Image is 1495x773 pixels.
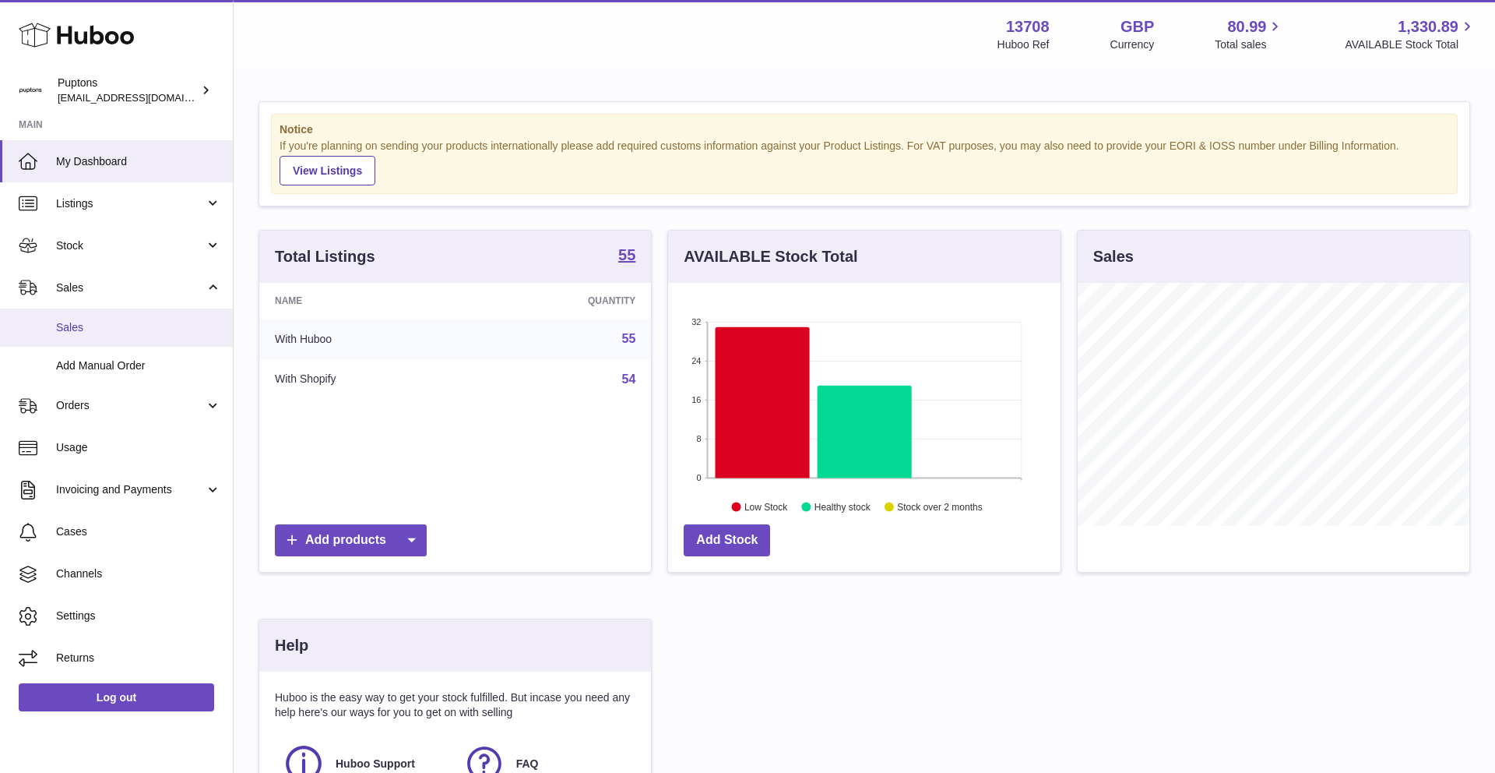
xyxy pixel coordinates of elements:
[692,356,702,365] text: 24
[56,358,221,373] span: Add Manual Order
[56,398,205,413] span: Orders
[275,690,635,720] p: Huboo is the easy way to get your stock fulfilled. But incase you need any help here's our ways f...
[280,156,375,185] a: View Listings
[1345,16,1476,52] a: 1,330.89 AVAILABLE Stock Total
[1110,37,1155,52] div: Currency
[336,757,415,771] span: Huboo Support
[697,473,702,482] text: 0
[692,317,702,326] text: 32
[19,683,214,711] a: Log out
[618,247,635,266] a: 55
[58,91,229,104] span: [EMAIL_ADDRESS][DOMAIN_NAME]
[622,372,636,386] a: 54
[692,395,702,404] text: 16
[1006,16,1050,37] strong: 13708
[259,283,470,319] th: Name
[1093,246,1134,267] h3: Sales
[744,501,788,512] text: Low Stock
[470,283,651,319] th: Quantity
[56,440,221,455] span: Usage
[622,332,636,345] a: 55
[56,154,221,169] span: My Dashboard
[56,567,221,581] span: Channels
[56,482,205,497] span: Invoicing and Payments
[56,609,221,623] span: Settings
[259,359,470,400] td: With Shopify
[1398,16,1458,37] span: 1,330.89
[997,37,1050,52] div: Huboo Ref
[1215,16,1284,52] a: 80.99 Total sales
[1215,37,1284,52] span: Total sales
[618,247,635,263] strong: 55
[1345,37,1476,52] span: AVAILABLE Stock Total
[1120,16,1154,37] strong: GBP
[275,635,308,656] h3: Help
[56,196,205,211] span: Listings
[814,501,871,512] text: Healthy stock
[516,757,539,771] span: FAQ
[19,79,42,102] img: hello@puptons.com
[697,434,702,443] text: 8
[898,501,983,512] text: Stock over 2 months
[280,139,1449,185] div: If you're planning on sending your products internationally please add required customs informati...
[684,524,770,556] a: Add Stock
[56,320,221,335] span: Sales
[259,319,470,359] td: With Huboo
[280,122,1449,137] strong: Notice
[275,246,375,267] h3: Total Listings
[56,281,205,295] span: Sales
[275,524,427,556] a: Add products
[56,524,221,539] span: Cases
[56,238,205,253] span: Stock
[58,76,198,105] div: Puptons
[684,246,857,267] h3: AVAILABLE Stock Total
[1227,16,1266,37] span: 80.99
[56,651,221,665] span: Returns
